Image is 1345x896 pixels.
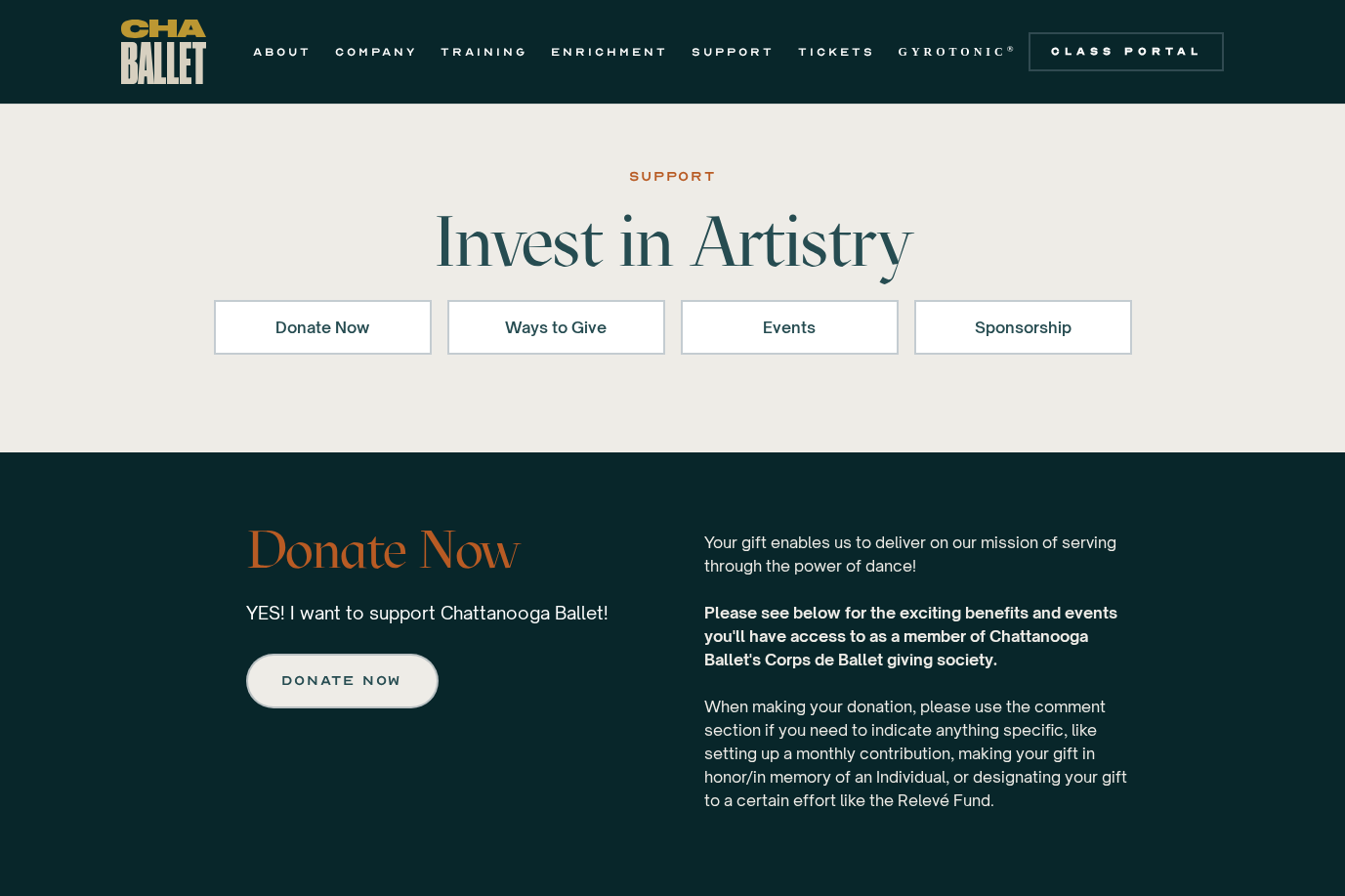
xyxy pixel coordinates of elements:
[447,300,665,355] a: Ways to Give
[473,316,640,339] div: Ways to Give
[1040,44,1212,60] div: Class Portal
[368,206,978,277] h1: Invest in Artistry
[1029,32,1224,71] a: Class Portal
[283,669,401,693] div: Donate now
[692,40,775,64] a: SUPPORT
[899,45,1007,59] strong: GYROTONIC
[704,603,1117,669] strong: Please see below for the exciting benefits and events you'll have access to as a member of Chatta...
[335,40,417,64] a: COMPANY
[214,300,432,355] a: Donate Now
[253,40,312,64] a: ABOUT
[246,654,439,708] a: Donate now
[798,40,875,64] a: TICKETS
[246,511,609,589] h3: Donate Now
[551,40,668,64] a: ENRICHMENT
[629,165,716,189] div: SUPPORT
[121,20,206,84] a: home
[704,511,1132,812] p: Your gift enables us to deliver on our mission of serving through the power of dance! ‍ When maki...
[706,316,873,339] div: Events
[940,316,1107,339] div: Sponsorship
[246,601,609,624] p: YES! I want to support Chattanooga Ballet!
[681,300,899,355] a: Events
[1007,44,1018,54] sup: ®
[899,40,1018,64] a: GYROTONIC®
[239,316,406,339] div: Donate Now
[441,40,527,64] a: TRAINING
[914,300,1132,355] a: Sponsorship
